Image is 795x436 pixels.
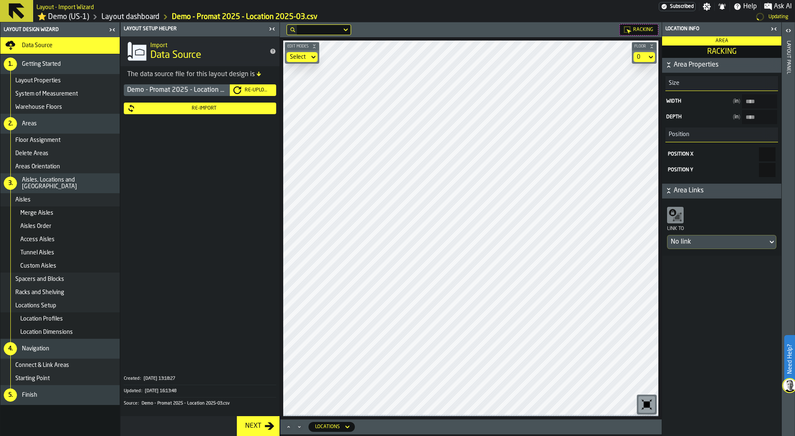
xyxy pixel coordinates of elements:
[0,87,120,101] li: menu System of Measurement
[20,316,63,322] span: Location Profiles
[0,101,120,114] li: menu Warehouse Floors
[733,115,735,120] span: (
[20,249,54,256] span: Tunnel Aisles
[266,24,278,34] label: button-toggle-Close me
[138,401,139,406] span: :
[124,84,230,96] div: Demo - Promat 2025 - Location 2025-03.csv
[0,54,120,74] li: menu Getting Started
[0,74,120,87] li: menu Layout Properties
[667,147,776,161] label: react-aria123641599-:r8n:
[150,41,263,49] h2: Sub Title
[730,2,760,12] label: button-toggle-Help
[715,2,730,11] label: button-toggle-Notifications
[22,345,49,352] span: Navigation
[0,193,120,206] li: menu Aisles
[4,177,17,190] div: 3.
[0,22,120,37] header: Layout Design Wizard
[20,223,51,230] span: Aisles Order
[668,152,694,157] span: Position X
[664,26,768,32] div: Location Info
[135,105,273,111] div: Re-Import
[22,61,61,67] span: Getting Started
[37,12,89,22] a: link-to-/wh/i/103622fe-4b04-4da1-b95f-2619b9c959cc
[127,69,273,79] div: The data source file for this layout design is
[662,22,781,36] header: Location Info
[0,259,120,273] li: menu Custom Aisles
[230,84,276,96] button: button-Re-Upload
[15,137,60,144] span: Floor Assignment
[124,401,141,406] div: Source
[659,2,696,11] a: link-to-/wh/i/103622fe-4b04-4da1-b95f-2619b9c959cc/settings/billing
[782,22,795,436] header: Layout panel
[662,58,781,73] button: button-
[122,26,266,32] div: Layout Setup Helper
[242,421,265,431] div: Next
[0,385,120,405] li: menu Finish
[2,27,106,33] div: Layout Design Wizard
[22,42,53,49] span: Data Source
[15,77,61,84] span: Layout Properties
[22,120,37,127] span: Areas
[667,225,776,235] div: Link to
[666,114,730,120] span: Depth
[241,87,273,93] div: Re-Upload
[733,114,740,120] span: in
[120,36,279,66] div: title-Data Source
[674,186,780,196] span: Area Links
[0,273,120,286] li: menu Spacers and Blocks
[284,423,294,431] button: Maximize
[287,52,318,62] div: DropdownMenuValue-none
[124,388,144,394] div: Updated
[665,76,778,91] h3: title-section-Size
[667,205,776,249] div: Link toDropdownMenuValue-
[124,103,276,114] button: button-Re-Import
[637,54,643,60] div: DropdownMenuValue-default-floor
[15,163,60,170] span: Areas Orientation
[315,424,340,430] div: DropdownMenuValue-locations
[633,44,648,49] span: Floor
[634,52,655,62] div: DropdownMenuValue-default-floor
[671,237,764,247] div: DropdownMenuValue-
[0,134,120,147] li: menu Floor Assignment
[699,2,714,11] label: button-toggle-Settings
[124,398,276,410] button: Source:Demo - Promat 2025 - Location 2025-03.csv
[733,98,740,104] span: in
[739,115,740,120] span: )
[759,163,776,177] input: react-aria123641599-:r8p: react-aria123641599-:r8p:
[659,2,696,11] div: Menu Subscription
[20,236,55,243] span: Access Aisles
[101,12,159,22] a: link-to-/wh/i/103622fe-4b04-4da1-b95f-2619b9c959cc/designer
[150,49,201,62] span: Data Source
[739,99,740,104] span: )
[668,168,693,172] span: Position Y
[124,397,276,410] div: KeyValueItem-Source
[774,2,792,12] span: Ask AI
[674,60,780,70] span: Area Properties
[286,44,310,49] span: Edit Modes
[665,80,679,86] span: Size
[0,372,120,385] li: menu Starting Point
[22,177,116,190] span: Aisles, Locations and [GEOGRAPHIC_DATA]
[0,339,120,359] li: menu Navigation
[0,326,120,339] li: menu Location Dimensions
[140,376,141,381] span: :
[124,385,276,397] button: Updated:[DATE] 16:13:48
[0,312,120,326] li: menu Location Profiles
[768,14,788,20] div: Updating
[15,196,31,203] span: Aisles
[670,4,694,10] span: Subscribed
[144,376,175,381] span: [DATE] 13:18:27
[4,388,17,402] div: 5.
[0,37,120,54] li: menu Data Source
[20,210,53,216] span: Merge Aisles
[15,104,62,110] span: Warehouse Floors
[715,38,728,43] span: Area
[665,94,778,108] label: input-value-Width
[4,57,17,71] div: 1.
[665,127,778,142] h3: title-section-Position
[308,422,355,432] div: DropdownMenuValue-locations
[0,173,120,193] li: menu Aisles, Locations and Bays
[666,98,730,104] span: Width
[15,375,50,382] span: Starting Point
[662,184,781,199] button: button-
